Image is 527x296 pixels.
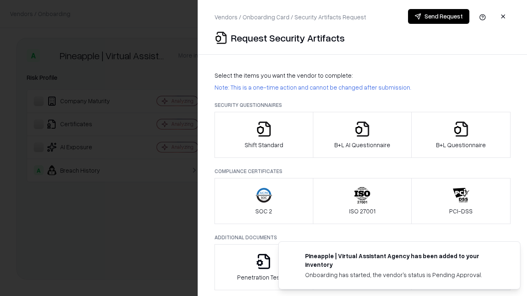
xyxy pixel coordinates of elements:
[215,168,511,175] p: Compliance Certificates
[215,102,511,109] p: Security Questionnaires
[215,112,313,158] button: Shift Standard
[313,112,412,158] button: B+L AI Questionnaire
[305,271,500,279] div: Onboarding has started, the vendor's status is Pending Approval.
[237,273,290,282] p: Penetration Testing
[411,178,511,224] button: PCI-DSS
[449,207,473,215] p: PCI-DSS
[411,112,511,158] button: B+L Questionnaire
[255,207,272,215] p: SOC 2
[436,141,486,149] p: B+L Questionnaire
[349,207,375,215] p: ISO 27001
[215,71,511,80] p: Select the items you want the vendor to complete:
[408,9,469,24] button: Send Request
[215,244,313,290] button: Penetration Testing
[215,83,511,92] p: Note: This is a one-time action and cannot be changed after submission.
[334,141,390,149] p: B+L AI Questionnaire
[289,252,298,261] img: trypineapple.com
[215,234,511,241] p: Additional Documents
[215,178,313,224] button: SOC 2
[215,13,366,21] p: Vendors / Onboarding Card / Security Artifacts Request
[245,141,283,149] p: Shift Standard
[231,31,345,44] p: Request Security Artifacts
[313,178,412,224] button: ISO 27001
[305,252,500,269] div: Pineapple | Virtual Assistant Agency has been added to your inventory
